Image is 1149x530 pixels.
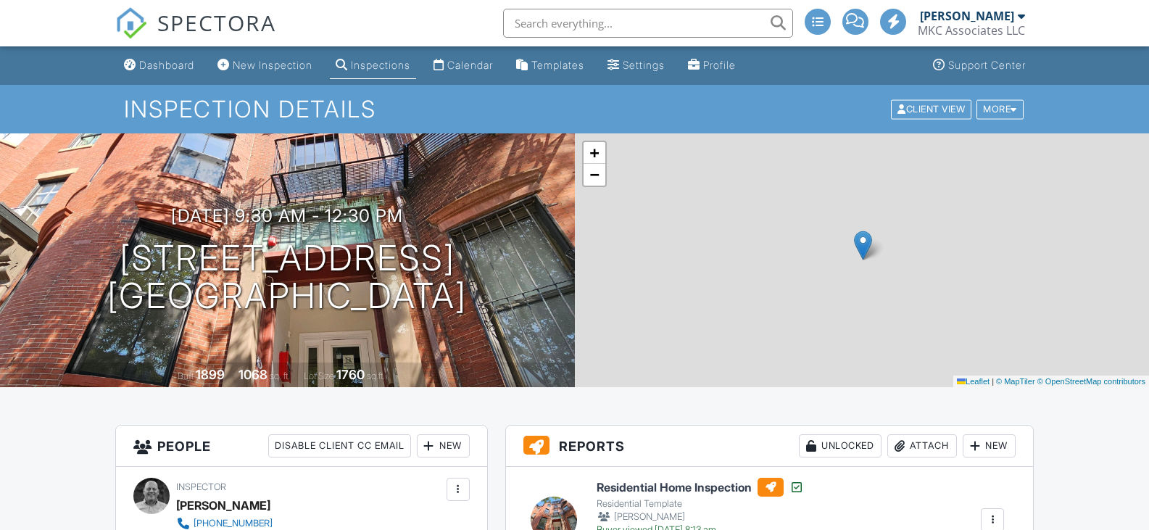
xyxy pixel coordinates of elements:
[889,103,975,114] a: Client View
[196,367,225,382] div: 1899
[238,367,267,382] div: 1068
[157,7,276,38] span: SPECTORA
[597,478,804,497] h6: Residential Home Inspection
[176,494,270,516] div: [PERSON_NAME]
[503,9,793,38] input: Search everything...
[597,498,804,510] div: Residential Template
[584,142,605,164] a: Zoom in
[304,370,334,381] span: Lot Size
[1037,377,1145,386] a: © OpenStreetMap contributors
[417,434,470,457] div: New
[428,52,499,79] a: Calendar
[963,434,1016,457] div: New
[176,481,226,492] span: Inspector
[597,510,804,524] div: [PERSON_NAME]
[799,434,882,457] div: Unlocked
[531,59,584,71] div: Templates
[194,518,273,529] div: [PHONE_NUMBER]
[623,59,665,71] div: Settings
[589,144,599,162] span: +
[171,206,403,225] h3: [DATE] 9:30 am - 12:30 pm
[115,7,147,39] img: The Best Home Inspection Software - Spectora
[992,377,994,386] span: |
[447,59,493,71] div: Calendar
[330,52,416,79] a: Inspections
[602,52,671,79] a: Settings
[336,367,365,382] div: 1760
[118,52,200,79] a: Dashboard
[920,9,1014,23] div: [PERSON_NAME]
[703,59,736,71] div: Profile
[682,52,742,79] a: Profile
[139,59,194,71] div: Dashboard
[957,377,990,386] a: Leaflet
[996,377,1035,386] a: © MapTiler
[178,370,194,381] span: Built
[927,52,1032,79] a: Support Center
[124,96,1024,122] h1: Inspection Details
[270,370,290,381] span: sq. ft.
[976,99,1024,119] div: More
[115,20,276,50] a: SPECTORA
[116,426,487,467] h3: People
[887,434,957,457] div: Attach
[854,231,872,260] img: Marker
[948,59,1026,71] div: Support Center
[107,239,467,316] h1: [STREET_ADDRESS] [GEOGRAPHIC_DATA]
[510,52,590,79] a: Templates
[589,165,599,183] span: −
[918,23,1025,38] div: MKC Associates LLC
[212,52,318,79] a: New Inspection
[351,59,410,71] div: Inspections
[233,59,312,71] div: New Inspection
[891,99,971,119] div: Client View
[268,434,411,457] div: Disable Client CC Email
[584,164,605,186] a: Zoom out
[506,426,1034,467] h3: Reports
[367,370,385,381] span: sq.ft.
